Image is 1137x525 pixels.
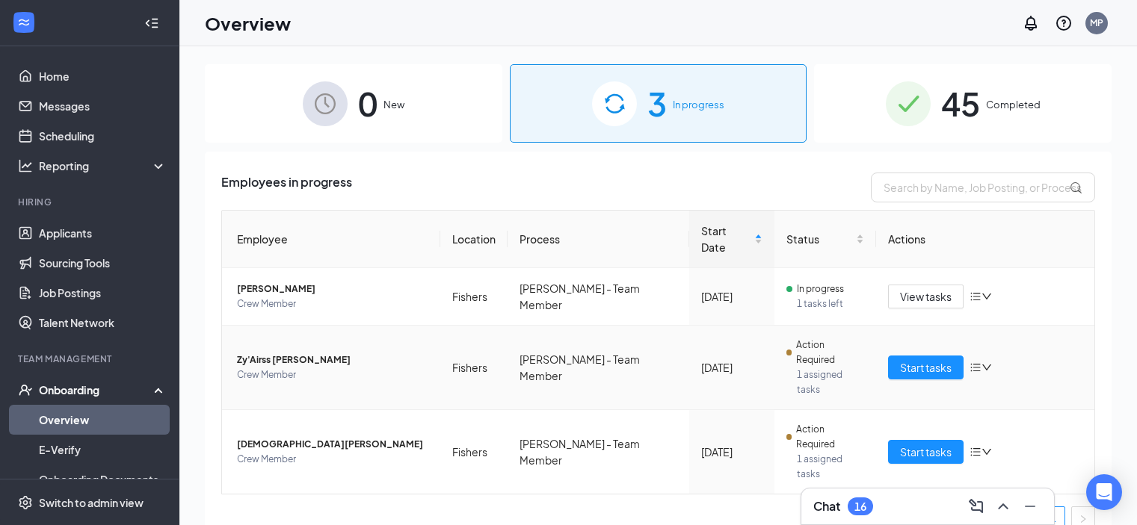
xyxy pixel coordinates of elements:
[383,97,404,112] span: New
[673,97,724,112] span: In progress
[970,361,982,373] span: bars
[440,268,508,326] td: Fishers
[991,494,1015,518] button: ChevronUp
[647,78,667,129] span: 3
[888,355,964,379] button: Start tasks
[39,278,167,308] a: Job Postings
[237,296,428,311] span: Crew Member
[237,437,428,452] span: [DEMOGRAPHIC_DATA][PERSON_NAME]
[237,452,428,467] span: Crew Member
[797,282,844,296] span: In progress
[39,121,167,151] a: Scheduling
[982,447,992,457] span: down
[941,78,980,129] span: 45
[876,211,1094,268] th: Actions
[18,158,33,173] svg: Analysis
[18,352,164,365] div: Team Management
[1086,474,1122,510] div: Open Intercom Messenger
[440,410,508,494] td: Fishers
[144,16,159,31] svg: Collapse
[39,435,167,465] a: E-Verify
[221,173,352,202] span: Employees in progress
[797,367,865,397] span: 1 assigned tasks
[18,196,164,208] div: Hiring
[16,15,31,30] svg: WorkstreamLogo
[786,231,854,247] span: Status
[1022,14,1040,32] svg: Notifications
[900,444,952,460] span: Start tasks
[813,498,840,515] h3: Chat
[854,500,866,513] div: 16
[39,61,167,91] a: Home
[1090,16,1103,29] div: MP
[39,248,167,278] a: Sourcing Tools
[1055,14,1073,32] svg: QuestionInfo
[701,288,762,305] div: [DATE]
[39,405,167,435] a: Overview
[774,211,877,268] th: Status
[888,440,964,464] button: Start tasks
[18,495,33,510] svg: Settings
[994,497,1012,515] svg: ChevronUp
[797,296,865,311] span: 1 tasks left
[701,359,762,376] div: [DATE]
[1021,497,1039,515] svg: Minimize
[358,78,378,129] span: 0
[986,97,1041,112] span: Completed
[237,367,428,382] span: Crew Member
[967,497,985,515] svg: ComposeMessage
[970,291,982,302] span: bars
[237,352,428,367] span: Zy'Airss [PERSON_NAME]
[900,288,952,305] span: View tasks
[970,446,982,458] span: bars
[1018,494,1042,518] button: Minimize
[796,338,864,367] span: Action Required
[508,326,690,410] td: [PERSON_NAME] - Team Member
[701,223,751,255] span: Start Date
[797,452,865,482] span: 1 assigned tasks
[39,218,167,248] a: Applicants
[222,211,440,268] th: Employee
[205,10,291,36] h1: Overview
[701,444,762,460] div: [DATE]
[871,173,1095,202] input: Search by Name, Job Posting, or Process
[508,211,690,268] th: Process
[982,291,992,302] span: down
[796,422,864,452] span: Action Required
[39,91,167,121] a: Messages
[39,308,167,338] a: Talent Network
[508,410,690,494] td: [PERSON_NAME] - Team Member
[440,211,508,268] th: Location
[39,382,154,397] div: Onboarding
[39,495,144,510] div: Switch to admin view
[1079,515,1088,524] span: right
[964,494,988,518] button: ComposeMessage
[237,282,428,296] span: [PERSON_NAME]
[39,158,167,173] div: Reporting
[900,359,952,376] span: Start tasks
[888,285,964,308] button: View tasks
[39,465,167,494] a: Onboarding Documents
[18,382,33,397] svg: UserCheck
[508,268,690,326] td: [PERSON_NAME] - Team Member
[982,362,992,373] span: down
[440,326,508,410] td: Fishers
